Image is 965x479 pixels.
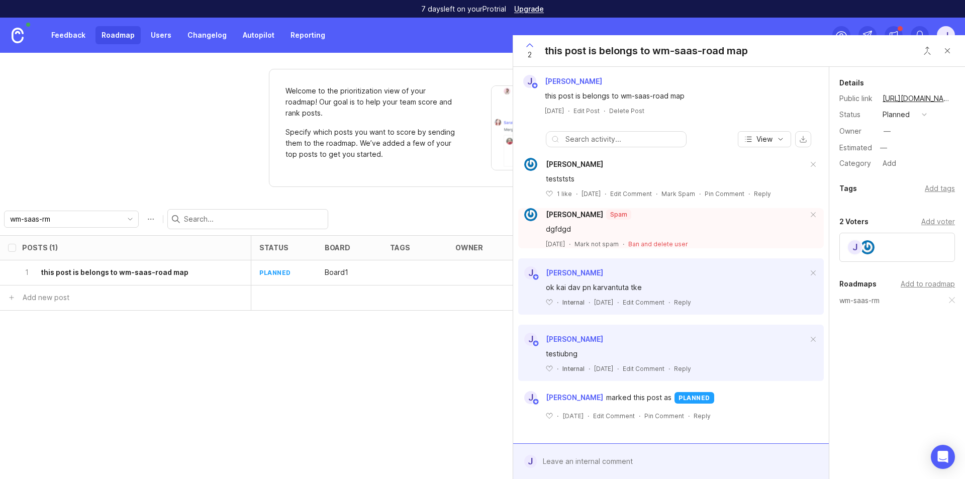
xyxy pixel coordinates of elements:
input: Search activity... [565,134,681,145]
button: export comments [795,131,811,147]
div: · [688,412,690,420]
a: j[PERSON_NAME] [518,266,603,279]
img: Canny Home [12,28,24,43]
a: chirag jagani [PERSON_NAME] [518,158,603,171]
input: Search... [184,214,324,225]
button: Close button [917,41,937,61]
span: [PERSON_NAME] [546,335,603,343]
img: chirag jagani [524,158,537,171]
div: toggle menu [4,211,139,228]
div: — [884,126,891,137]
div: · [748,189,750,198]
span: [PERSON_NAME] [546,268,603,277]
div: · [557,364,558,373]
div: · [639,412,640,420]
span: [DATE] [545,107,564,115]
span: [PERSON_NAME] [546,392,603,403]
a: wm-saas-rm [839,295,880,306]
div: · [588,412,589,420]
div: testststs [546,173,808,184]
h6: this post is belongs to wm-saas-road map [41,267,188,277]
div: Category [839,158,875,169]
img: chirag jagani [860,240,875,254]
div: j [524,266,537,279]
div: · [589,364,590,373]
div: Add to roadmap [901,278,955,290]
input: wm-saas-rm [10,214,121,225]
div: j [524,333,537,346]
button: 1 like [546,189,572,198]
div: testiubng [546,348,808,359]
span: [DATE] [546,240,565,248]
button: View [738,131,791,147]
div: Edit Comment [623,364,664,373]
a: Users [145,26,177,44]
span: [PERSON_NAME] [546,210,603,219]
div: Open Intercom Messenger [931,445,955,469]
a: [URL][DOMAIN_NAME] [880,92,955,105]
a: j[PERSON_NAME] [518,391,606,404]
div: · [589,298,590,307]
a: j[PERSON_NAME] [518,333,603,346]
a: Changelog [181,26,233,44]
div: Internal [562,364,585,373]
div: Add new post [23,292,69,303]
img: member badge [532,340,540,347]
div: · [605,189,606,198]
div: Pin Comment [644,412,684,420]
p: 1 [22,267,31,277]
div: · [576,189,577,198]
span: [DATE] [594,298,613,307]
div: · [656,189,657,198]
div: Edit Comment [593,412,635,420]
svg: toggle icon [122,215,138,223]
div: · [604,107,605,115]
a: Autopilot [237,26,280,44]
div: Reply [674,298,691,307]
a: Feedback [45,26,91,44]
p: Spam [610,211,627,219]
div: this post is belongs to wm-saas-road map [545,44,748,58]
div: Add voter [921,216,955,227]
div: tags [390,244,410,251]
div: Reply [674,364,691,373]
div: ok kai dav pn karvantuta tke [546,282,808,293]
p: Mark not spam [574,240,619,248]
div: owner [455,244,483,251]
img: When viewing a post, you can send it to a roadmap [491,85,693,170]
span: View [756,134,773,144]
a: Reporting [284,26,331,44]
div: status [259,244,288,251]
div: Status [839,109,875,120]
span: [PERSON_NAME] [545,77,602,85]
div: Edit Comment [610,189,652,198]
button: Ban and delete user [628,240,688,248]
div: j [847,239,863,255]
span: [DATE] [582,189,601,198]
button: Roadmap options [143,211,159,227]
div: planned [259,268,291,277]
div: j [524,391,537,404]
button: Mark Spam [661,189,695,198]
img: member badge [531,82,539,89]
div: Reply [694,412,711,420]
a: j[PERSON_NAME] [517,75,610,88]
div: planned [883,109,910,120]
div: Details [839,77,864,89]
div: Estimated [839,144,872,151]
img: member badge [532,398,540,406]
div: j [524,455,537,468]
div: Pin Comment [705,189,744,198]
img: chirag jagani [524,208,537,221]
div: — [877,141,890,154]
p: Welcome to the prioritization view of your roadmap! Our goal is to help your team score and rank ... [285,85,456,119]
div: · [623,240,624,248]
div: Board1 [325,267,348,277]
div: · [668,298,670,307]
div: · [557,298,558,307]
button: j [937,26,955,44]
div: board [325,244,350,251]
button: Close button [937,41,957,61]
div: Edit Comment [623,298,664,307]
